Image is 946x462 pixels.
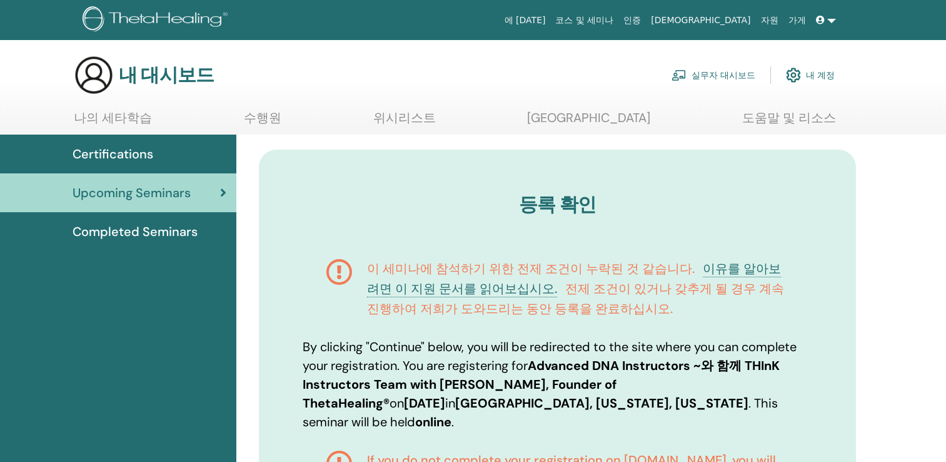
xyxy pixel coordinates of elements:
[303,337,812,431] p: By clicking "Continue" below, you will be redirected to the site where you can complete your regi...
[527,110,650,135] a: [GEOGRAPHIC_DATA]
[646,9,755,32] a: [DEMOGRAPHIC_DATA]
[672,61,755,89] a: 실무자 대시보드
[672,69,687,81] img: chalkboard-teacher.svg
[367,260,695,277] span: 이 세미나에 참석하기 위한 전제 조건이 누락된 것 같습니다.
[786,64,801,86] img: cog.svg
[244,110,281,135] a: 수행원
[500,9,551,32] a: 에 [DATE]
[303,357,780,411] b: Advanced DNA Instructors ~와 함께 THInK Instructors Team with [PERSON_NAME], Founder of ThetaHealing®
[692,69,755,81] font: 실무자 대시보드
[73,145,153,163] span: Certifications
[83,6,232,34] img: logo.png
[303,193,812,216] h3: 등록 확인
[74,110,152,135] a: 나의 세타학습
[455,395,748,411] b: [GEOGRAPHIC_DATA], [US_STATE], [US_STATE]
[73,183,191,202] span: Upcoming Seminars
[550,9,618,32] a: 코스 및 세미나
[404,395,445,411] b: [DATE]
[618,9,646,32] a: 인증
[415,414,451,430] b: online
[73,222,198,241] span: Completed Seminars
[783,9,811,32] a: 가게
[742,110,836,135] a: 도움말 및 리소스
[74,55,114,95] img: generic-user-icon.jpg
[373,110,436,135] a: 위시리스트
[367,280,784,317] span: 전제 조건이 있거나 갖추게 될 경우 계속 진행하여 저희가 도와드리는 동안 등록을 완료하십시오.
[806,69,835,81] font: 내 계정
[756,9,783,32] a: 자원
[786,61,835,89] a: 내 계정
[119,64,214,86] h3: 내 대시보드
